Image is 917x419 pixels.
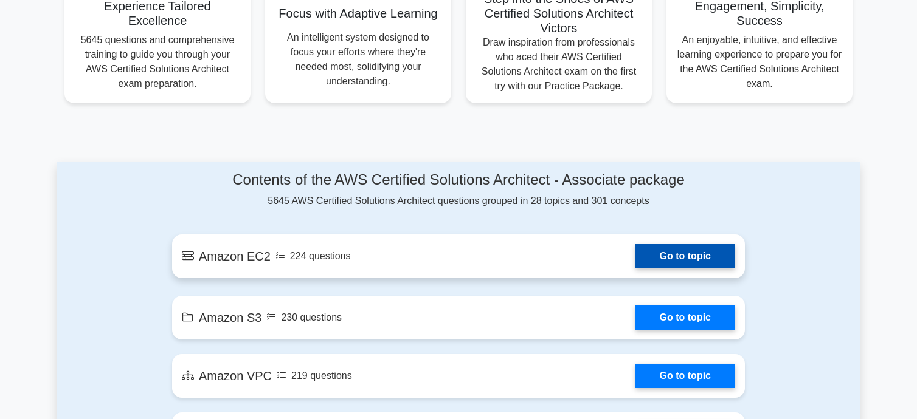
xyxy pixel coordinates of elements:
[275,30,441,89] p: An intelligent system designed to focus your efforts where they're needed most, solidifying your ...
[635,364,735,388] a: Go to topic
[676,33,843,91] p: An enjoyable, intuitive, and effective learning experience to prepare you for the AWS Certified S...
[74,33,241,91] p: 5645 questions and comprehensive training to guide you through your AWS Certified Solutions Archi...
[635,244,735,268] a: Go to topic
[275,6,441,21] h5: Focus with Adaptive Learning
[476,35,642,94] p: Draw inspiration from professionals who aced their AWS Certified Solutions Architect exam on the ...
[172,171,745,208] div: 5645 AWS Certified Solutions Architect questions grouped in 28 topics and 301 concepts
[172,171,745,189] h4: Contents of the AWS Certified Solutions Architect - Associate package
[635,305,735,330] a: Go to topic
